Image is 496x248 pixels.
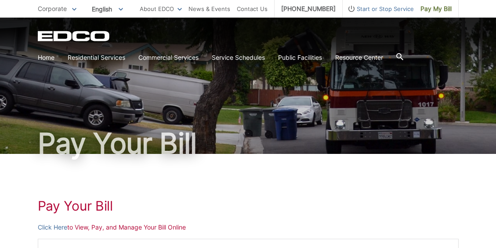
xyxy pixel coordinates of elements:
[38,222,459,232] p: to View, Pay, and Manage Your Bill Online
[420,4,452,14] span: Pay My Bill
[38,5,67,12] span: Corporate
[237,4,268,14] a: Contact Us
[38,129,459,157] h1: Pay Your Bill
[138,53,199,62] a: Commercial Services
[140,4,182,14] a: About EDCO
[38,53,54,62] a: Home
[85,2,130,16] span: English
[212,53,265,62] a: Service Schedules
[278,53,322,62] a: Public Facilities
[38,222,67,232] a: Click Here
[68,53,125,62] a: Residential Services
[335,53,383,62] a: Resource Center
[188,4,230,14] a: News & Events
[38,198,459,214] h1: Pay Your Bill
[38,31,111,41] a: EDCD logo. Return to the homepage.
